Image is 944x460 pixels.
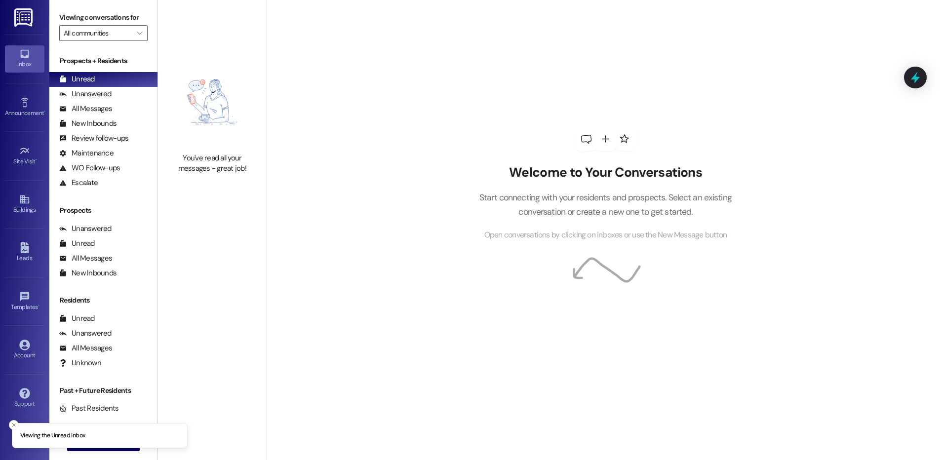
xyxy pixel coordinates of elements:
img: empty-state [169,56,256,148]
div: Past + Future Residents [49,385,157,396]
a: Buildings [5,191,44,218]
div: Prospects + Residents [49,56,157,66]
span: Open conversations by clicking on inboxes or use the New Message button [484,229,727,241]
div: Review follow-ups [59,133,128,144]
div: Unanswered [59,224,112,234]
div: Unanswered [59,328,112,339]
div: Unread [59,313,95,324]
label: Viewing conversations for [59,10,148,25]
a: Site Visit • [5,143,44,169]
div: Prospects [49,205,157,216]
div: You've read all your messages - great job! [169,153,256,174]
span: • [38,302,39,309]
div: WO Follow-ups [59,163,120,173]
div: New Inbounds [59,118,117,129]
div: Escalate [59,178,98,188]
div: Unanswered [59,89,112,99]
p: Viewing the Unread inbox [20,431,85,440]
span: • [36,156,37,163]
input: All communities [64,25,132,41]
div: All Messages [59,253,112,264]
div: Unknown [59,358,101,368]
a: Account [5,337,44,363]
p: Start connecting with your residents and prospects. Select an existing conversation or create a n... [464,191,747,219]
button: Close toast [9,420,19,430]
div: Residents [49,295,157,306]
img: ResiDesk Logo [14,8,35,27]
a: Support [5,385,44,412]
a: Leads [5,239,44,266]
h2: Welcome to Your Conversations [464,165,747,181]
a: Inbox [5,45,44,72]
div: Unread [59,238,95,249]
div: Unread [59,74,95,84]
div: All Messages [59,104,112,114]
div: Maintenance [59,148,114,158]
a: Templates • [5,288,44,315]
span: • [44,108,45,115]
div: All Messages [59,343,112,353]
div: New Inbounds [59,268,117,278]
i:  [137,29,142,37]
div: Past Residents [59,403,119,414]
